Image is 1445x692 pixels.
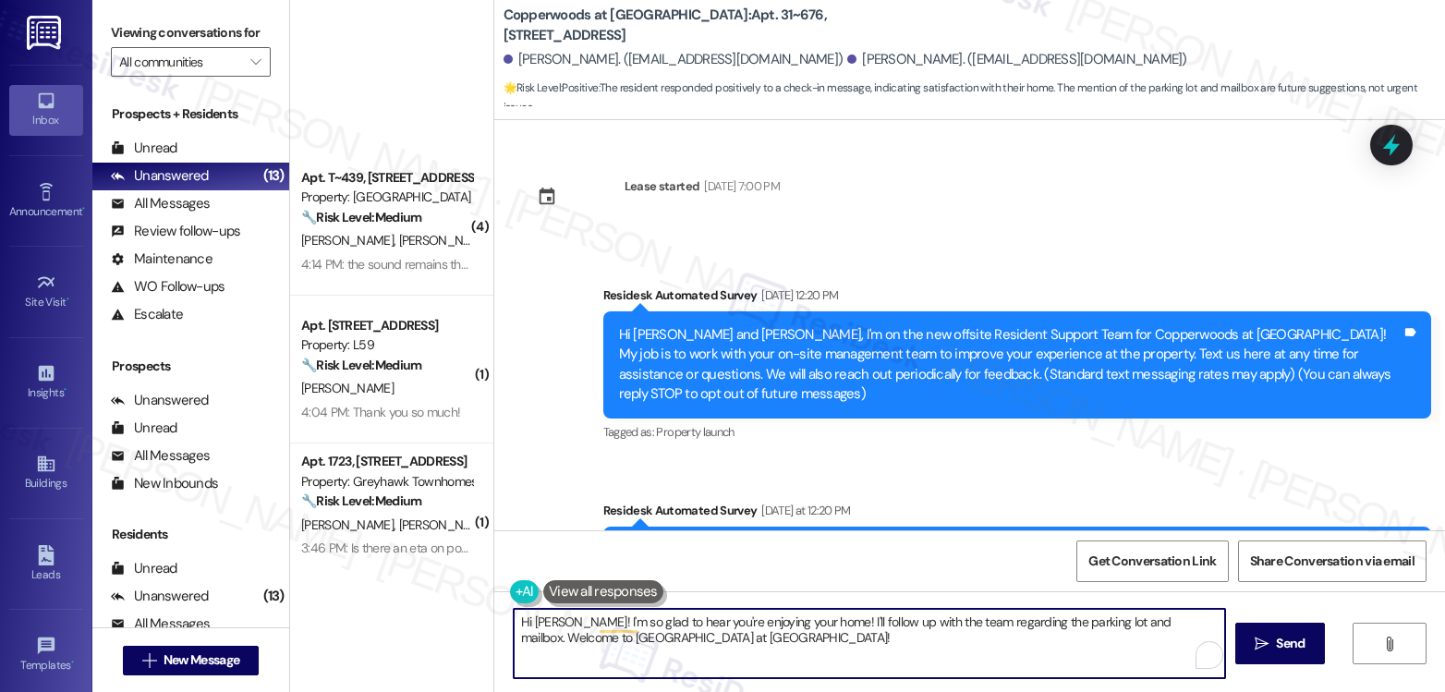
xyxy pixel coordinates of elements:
[111,391,209,410] div: Unanswered
[1238,540,1427,582] button: Share Conversation via email
[625,176,700,196] div: Lease started
[398,232,491,249] span: [PERSON_NAME]
[301,232,399,249] span: [PERSON_NAME]
[398,516,491,533] span: [PERSON_NAME]
[301,256,561,273] div: 4:14 PM: the sound remains throughout the cycle
[111,166,209,186] div: Unanswered
[111,18,271,47] label: Viewing conversations for
[250,55,261,69] i: 
[301,492,421,509] strong: 🔧 Risk Level: Medium
[301,335,472,355] div: Property: L59
[82,202,85,215] span: •
[699,176,780,196] div: [DATE] 7:00 PM
[111,222,240,241] div: Review follow-ups
[504,50,844,69] div: [PERSON_NAME]. ([EMAIL_ADDRESS][DOMAIN_NAME])
[9,358,83,407] a: Insights •
[119,47,241,77] input: All communities
[71,656,74,669] span: •
[301,316,472,335] div: Apt. [STREET_ADDRESS]
[27,16,65,50] img: ResiDesk Logo
[301,516,399,533] span: [PERSON_NAME]
[259,582,289,611] div: (13)
[259,162,289,190] div: (13)
[111,305,183,324] div: Escalate
[514,609,1225,678] textarea: To enrich screen reader interactions, please activate Accessibility in Grammarly extension settings
[111,559,177,578] div: Unread
[301,472,472,492] div: Property: Greyhawk Townhomes
[847,50,1187,69] div: [PERSON_NAME]. ([EMAIL_ADDRESS][DOMAIN_NAME])
[301,380,394,396] span: [PERSON_NAME]
[9,630,83,680] a: Templates •
[603,419,1431,445] div: Tagged as:
[164,650,239,670] span: New Message
[111,614,210,634] div: All Messages
[92,104,289,124] div: Prospects + Residents
[1250,552,1415,571] span: Share Conversation via email
[111,474,218,493] div: New Inbounds
[619,325,1402,405] div: Hi [PERSON_NAME] and [PERSON_NAME], I'm on the new offsite Resident Support Team for Copperwoods ...
[603,501,1431,527] div: Residesk Automated Survey
[111,446,210,466] div: All Messages
[603,285,1431,311] div: Residesk Automated Survey
[301,168,472,188] div: Apt. T~439, [STREET_ADDRESS]
[504,6,873,45] b: Copperwoods at [GEOGRAPHIC_DATA]: Apt. 31~676, [STREET_ADDRESS]
[301,188,472,207] div: Property: [GEOGRAPHIC_DATA]
[301,404,460,420] div: 4:04 PM: Thank you so much!
[299,560,474,583] div: Archived on [DATE]
[123,646,260,675] button: New Message
[1276,634,1305,653] span: Send
[504,80,599,95] strong: 🌟 Risk Level: Positive
[64,383,67,396] span: •
[1382,637,1396,651] i: 
[1088,552,1216,571] span: Get Conversation Link
[9,267,83,317] a: Site Visit •
[9,85,83,135] a: Inbox
[757,285,838,305] div: [DATE] 12:20 PM
[142,653,156,668] i: 
[9,448,83,498] a: Buildings
[111,277,225,297] div: WO Follow-ups
[92,525,289,544] div: Residents
[111,419,177,438] div: Unread
[9,540,83,589] a: Leads
[111,194,210,213] div: All Messages
[111,587,209,606] div: Unanswered
[92,357,289,376] div: Prospects
[504,79,1445,118] span: : The resident responded positively to a check-in message, indicating satisfaction with their hom...
[301,452,472,471] div: Apt. 1723, [STREET_ADDRESS]
[301,540,522,556] div: 3:46 PM: Is there an eta on pool repairs??
[301,357,421,373] strong: 🔧 Risk Level: Medium
[1235,623,1325,664] button: Send
[67,293,69,306] span: •
[757,501,850,520] div: [DATE] at 12:20 PM
[111,139,177,158] div: Unread
[1076,540,1228,582] button: Get Conversation Link
[1255,637,1269,651] i: 
[111,249,212,269] div: Maintenance
[301,209,421,225] strong: 🔧 Risk Level: Medium
[656,424,734,440] span: Property launch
